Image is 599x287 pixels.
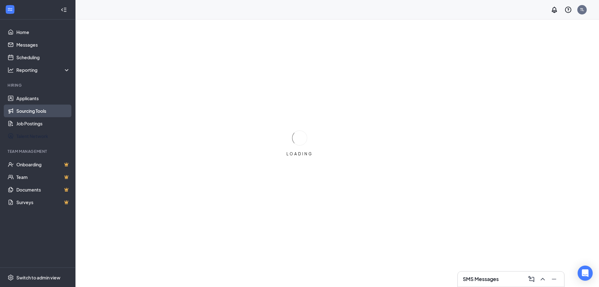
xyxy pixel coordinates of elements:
[61,7,67,13] svg: Collapse
[284,151,315,157] div: LOADING
[526,274,536,284] button: ComposeMessage
[16,274,60,281] div: Switch to admin view
[16,196,70,209] a: SurveysCrown
[550,275,558,283] svg: Minimize
[549,274,559,284] button: Minimize
[8,149,69,154] div: Team Management
[580,7,584,12] div: TL
[16,67,70,73] div: Reporting
[7,6,13,13] svg: WorkstreamLogo
[16,26,70,38] a: Home
[16,183,70,196] a: DocumentsCrown
[16,51,70,64] a: Scheduling
[8,274,14,281] svg: Settings
[16,130,70,142] a: Talent Network
[538,274,548,284] button: ChevronUp
[528,275,535,283] svg: ComposeMessage
[463,276,499,283] h3: SMS Messages
[539,275,546,283] svg: ChevronUp
[16,92,70,105] a: Applicants
[16,171,70,183] a: TeamCrown
[16,158,70,171] a: OnboardingCrown
[8,83,69,88] div: Hiring
[8,67,14,73] svg: Analysis
[16,117,70,130] a: Job Postings
[16,38,70,51] a: Messages
[578,266,593,281] div: Open Intercom Messenger
[16,105,70,117] a: Sourcing Tools
[564,6,572,14] svg: QuestionInfo
[551,6,558,14] svg: Notifications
